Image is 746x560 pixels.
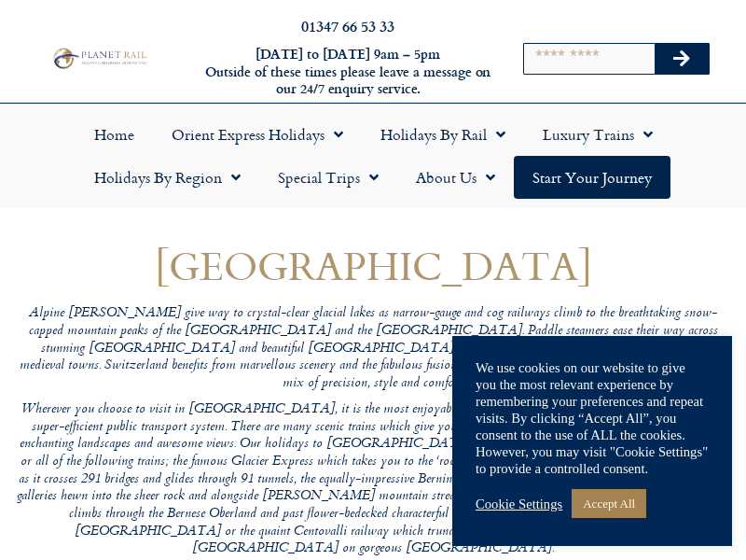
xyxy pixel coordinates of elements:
[524,113,671,156] a: Luxury Trains
[259,156,397,199] a: Special Trips
[76,113,153,156] a: Home
[514,156,670,199] a: Start your Journey
[476,359,709,477] div: We use cookies on our website to give you the most relevant experience by remembering your prefer...
[76,156,259,199] a: Holidays by Region
[655,44,709,74] button: Search
[17,305,729,392] p: Alpine [PERSON_NAME] give way to crystal-clear glacial lakes as narrow-gauge and cog railways cli...
[9,113,737,199] nav: Menu
[203,46,492,98] h6: [DATE] to [DATE] 9am – 5pm Outside of these times please leave a message on our 24/7 enquiry serv...
[49,46,149,70] img: Planet Rail Train Holidays Logo
[17,401,729,558] p: Wherever you choose to visit in [GEOGRAPHIC_DATA], it is the most enjoyable country to travel aro...
[476,496,562,512] a: Cookie Settings
[397,156,514,199] a: About Us
[17,244,729,287] h1: [GEOGRAPHIC_DATA]
[153,113,362,156] a: Orient Express Holidays
[301,15,394,36] a: 01347 66 53 33
[572,489,646,518] a: Accept All
[362,113,524,156] a: Holidays by Rail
